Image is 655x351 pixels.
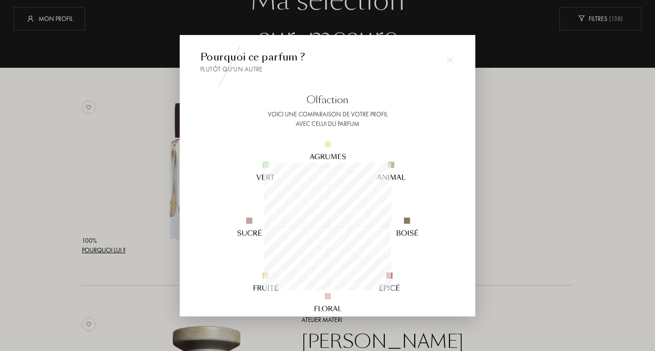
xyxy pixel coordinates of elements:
[217,117,437,336] img: radar_desktop_fr.svg
[200,65,455,74] div: Plutôt qu'un autre
[200,110,455,129] div: Voici une comparaison de votre profil avec celui du parfum
[447,56,453,63] img: cross.svg
[200,92,455,107] div: Olfaction
[200,50,455,74] div: Pourquoi ce parfum ?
